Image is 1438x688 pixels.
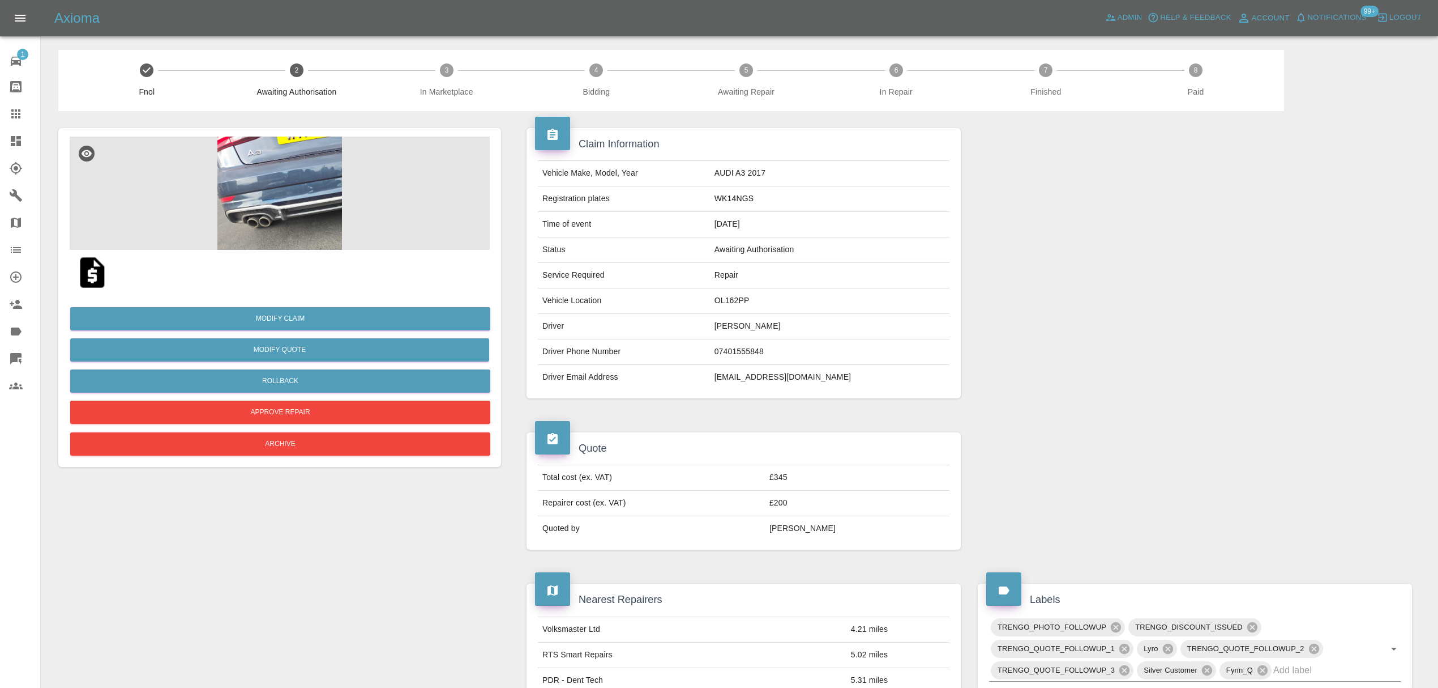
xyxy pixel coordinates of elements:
td: 07401555848 [710,339,949,365]
span: 1 [17,49,28,60]
button: Approve Repair [70,401,490,424]
span: Fnol [76,86,217,97]
td: [EMAIL_ADDRESS][DOMAIN_NAME] [710,365,949,390]
td: Vehicle Location [538,288,710,314]
td: Awaiting Authorisation [710,237,949,263]
td: Total cost (ex. VAT) [538,465,765,491]
button: Archive [70,432,490,456]
td: Vehicle Make, Model, Year [538,161,710,186]
button: Open drawer [7,5,34,32]
td: OL162PP [710,288,949,314]
span: 99+ [1360,6,1379,17]
h4: Claim Information [535,137,952,152]
text: 5 [744,66,748,74]
div: TRENGO_QUOTE_FOLLOWUP_3 [991,661,1133,679]
td: Volksmaster Ltd [538,617,846,642]
div: TRENGO_QUOTE_FOLLOWUP_2 [1180,640,1323,658]
td: Service Required [538,263,710,288]
td: Driver Phone Number [538,339,710,365]
div: Lyro [1137,640,1176,658]
td: [PERSON_NAME] [765,516,949,541]
button: Rollback [70,370,490,393]
div: TRENGO_DISCOUNT_ISSUED [1128,618,1261,636]
text: 7 [1044,66,1048,74]
text: 3 [444,66,448,74]
span: Logout [1389,11,1422,24]
td: 4.21 miles [846,617,949,642]
button: Open [1386,641,1402,657]
td: 5.02 miles [846,642,949,668]
td: Driver Email Address [538,365,710,390]
span: Account [1252,12,1290,25]
td: £345 [765,465,949,491]
td: AUDI A3 2017 [710,161,949,186]
td: Driver [538,314,710,339]
td: [PERSON_NAME] [710,314,949,339]
button: Help & Feedback [1145,9,1234,27]
a: Admin [1102,9,1145,27]
span: Bidding [526,86,667,97]
td: £200 [765,491,949,516]
a: Account [1234,9,1293,27]
text: 6 [894,66,898,74]
span: Lyro [1137,642,1165,655]
td: WK14NGS [710,186,949,212]
span: Silver Customer [1137,664,1204,677]
span: Notifications [1308,11,1367,24]
div: Fynn_Q [1219,661,1272,679]
td: Registration plates [538,186,710,212]
text: 4 [594,66,598,74]
td: Time of event [538,212,710,237]
span: TRENGO_QUOTE_FOLLOWUP_1 [991,642,1122,655]
td: Status [538,237,710,263]
span: Help & Feedback [1160,11,1231,24]
td: Quoted by [538,516,765,541]
div: TRENGO_PHOTO_FOLLOWUP [991,618,1125,636]
text: 8 [1194,66,1198,74]
h4: Quote [535,441,952,456]
h5: Axioma [54,9,100,27]
img: qt_1S3aW2A4aDea5wMjAk2zyg3J [74,254,110,291]
div: TRENGO_QUOTE_FOLLOWUP_1 [991,640,1133,658]
button: Notifications [1293,9,1369,27]
h4: Nearest Repairers [535,592,952,608]
h4: Labels [986,592,1403,608]
button: Modify Quote [70,338,489,362]
span: In Marketplace [376,86,517,97]
text: 2 [295,66,299,74]
button: Logout [1374,9,1424,27]
span: TRENGO_QUOTE_FOLLOWUP_2 [1180,642,1311,655]
td: RTS Smart Repairs [538,642,846,668]
span: TRENGO_PHOTO_FOLLOWUP [991,621,1113,634]
span: Awaiting Repair [676,86,817,97]
span: Paid [1125,86,1266,97]
div: Silver Customer [1137,661,1216,679]
img: e4886d5c-4bc6-4c94-b2f1-e676bc5412b4 [70,137,490,250]
span: In Repair [825,86,966,97]
span: Admin [1118,11,1142,24]
span: Finished [975,86,1116,97]
span: Fynn_Q [1219,664,1260,677]
a: Modify Claim [70,307,490,330]
span: TRENGO_DISCOUNT_ISSUED [1128,621,1249,634]
span: Awaiting Authorisation [226,86,367,97]
td: Repair [710,263,949,288]
td: Repairer cost (ex. VAT) [538,491,765,516]
td: [DATE] [710,212,949,237]
input: Add label [1273,661,1369,679]
span: TRENGO_QUOTE_FOLLOWUP_3 [991,664,1122,677]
